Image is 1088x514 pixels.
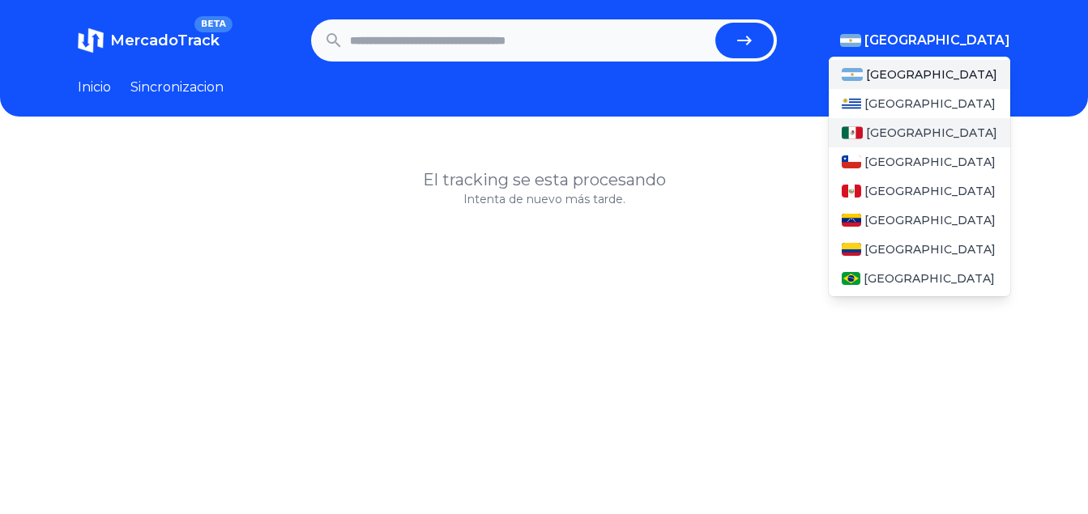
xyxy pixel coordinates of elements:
span: BETA [194,16,233,32]
img: MercadoTrack [78,28,104,53]
p: Intenta de nuevo más tarde. [78,191,1010,207]
button: [GEOGRAPHIC_DATA] [840,31,1010,50]
img: Colombia [842,243,861,256]
a: Venezuela[GEOGRAPHIC_DATA] [829,206,1010,235]
a: Brasil[GEOGRAPHIC_DATA] [829,264,1010,293]
img: Argentina [842,68,863,81]
span: [GEOGRAPHIC_DATA] [864,154,996,170]
span: [GEOGRAPHIC_DATA] [864,212,996,228]
a: Sincronizacion [130,78,224,97]
a: MercadoTrackBETA [78,28,220,53]
h1: El tracking se esta procesando [78,168,1010,191]
span: [GEOGRAPHIC_DATA] [864,241,996,257]
img: Brasil [842,272,860,285]
span: [GEOGRAPHIC_DATA] [864,270,995,287]
img: Venezuela [842,214,861,227]
a: Argentina[GEOGRAPHIC_DATA] [829,60,1010,89]
span: [GEOGRAPHIC_DATA] [864,96,996,112]
span: [GEOGRAPHIC_DATA] [866,125,997,141]
span: [GEOGRAPHIC_DATA] [864,31,1010,50]
a: Peru[GEOGRAPHIC_DATA] [829,176,1010,206]
a: Inicio [78,78,111,97]
span: MercadoTrack [110,32,220,49]
img: Chile [842,155,861,168]
a: Mexico[GEOGRAPHIC_DATA] [829,118,1010,147]
a: Uruguay[GEOGRAPHIC_DATA] [829,89,1010,118]
span: [GEOGRAPHIC_DATA] [864,183,996,199]
span: [GEOGRAPHIC_DATA] [866,66,997,83]
a: Chile[GEOGRAPHIC_DATA] [829,147,1010,176]
a: Colombia[GEOGRAPHIC_DATA] [829,235,1010,264]
img: Mexico [842,126,863,139]
img: Peru [842,185,861,198]
img: Argentina [840,34,861,47]
img: Uruguay [842,97,861,110]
